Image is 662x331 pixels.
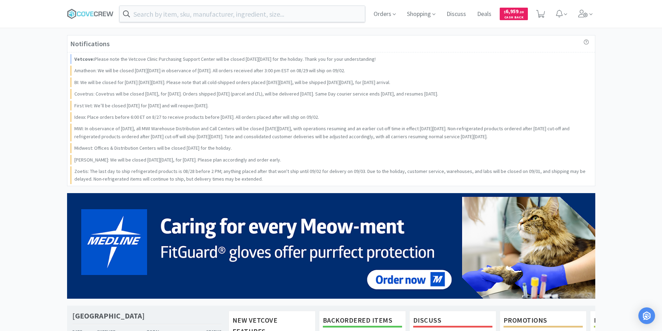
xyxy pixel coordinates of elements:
span: Cash Back [504,16,524,20]
span: 6,959 [504,8,524,15]
h3: Notifications [70,38,110,49]
p: First Vet: We’ll be closed [DATE] for [DATE] and will reopen [DATE]. [74,102,209,109]
h1: [GEOGRAPHIC_DATA] [72,311,145,321]
h1: Promotions [504,315,583,328]
a: Deals [474,11,494,17]
h1: Discuss [413,315,492,328]
span: . 20 [518,10,524,14]
p: Covetrus: Covetrus will be closed [DATE], for [DATE]. Orders shipped [DATE] (parcel and LTL), wil... [74,90,438,98]
a: Discuss [444,11,469,17]
div: Open Intercom Messenger [638,307,655,324]
p: Midwest: Offices & Distribution Centers will be closed [DATE] for the holiday. [74,144,232,152]
p: [PERSON_NAME]: We will be closed [DATE][DATE], for [DATE]. Please plan accordingly and order early. [74,156,281,164]
a: $6,959.20Cash Back [500,5,528,23]
p: MWI: In observance of [DATE], all MWI Warehouse Distribution and Call Centers will be closed [DAT... [74,125,589,140]
p: Idexx: Place orders before 6:00 ET on 8/27 to receive products before [DATE]. All orders placed a... [74,113,319,121]
p: Please note the Vetcove Clinic Purchasing Support Center will be closed [DATE][DATE] for the holi... [74,55,376,63]
strong: Vetcove: [74,56,95,62]
span: $ [504,10,506,14]
img: 5b85490d2c9a43ef9873369d65f5cc4c_481.png [67,193,595,299]
input: Search by item, sku, manufacturer, ingredient, size... [120,6,365,22]
p: Zoetis: The last day to ship refrigerated products is 08/28 before 2 PM; anything placed after th... [74,167,589,183]
p: BI: We will be closed for [DATE] [DATE][DATE]. Please note that all cold-shipped orders placed [D... [74,78,390,86]
p: Amatheon: We will be closed [DATE][DATE] in observance of [DATE]. All orders received after 3:00 ... [74,67,345,74]
h1: Backordered Items [323,315,402,328]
